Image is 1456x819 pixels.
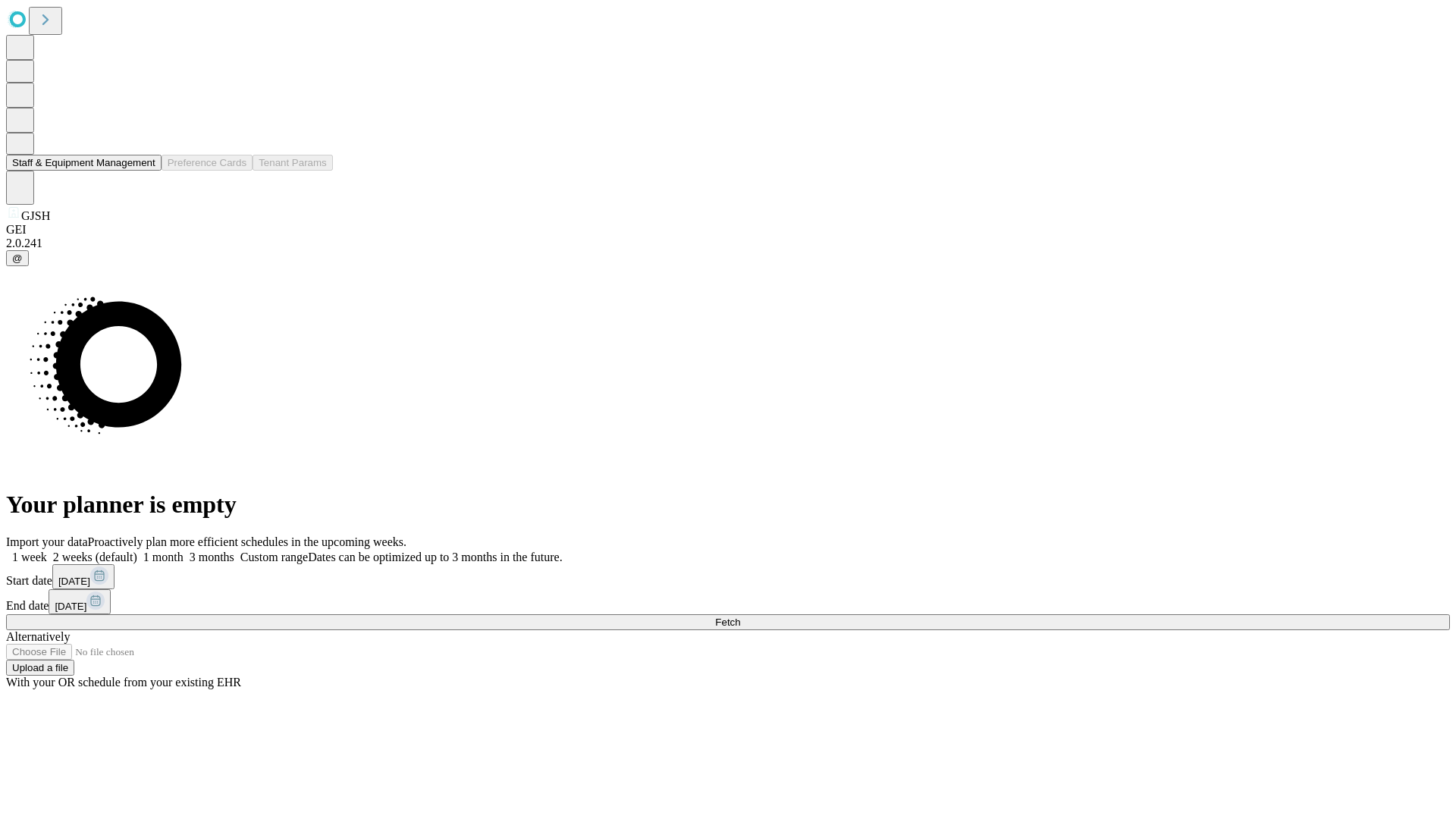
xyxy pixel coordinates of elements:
span: 1 month [143,551,184,563]
span: 1 week [12,551,47,563]
h1: Your planner is empty [6,491,1450,519]
div: Start date [6,564,1450,589]
span: GJSH [21,209,50,222]
button: Preference Cards [162,155,253,171]
button: Tenant Params [253,155,333,171]
span: Dates can be optimized up to 3 months in the future. [308,551,562,563]
span: [DATE] [58,576,90,587]
button: @ [6,250,29,266]
button: Upload a file [6,660,74,676]
span: Fetch [715,617,740,628]
button: [DATE] [52,564,115,589]
span: @ [12,253,23,264]
button: Staff & Equipment Management [6,155,162,171]
span: Custom range [240,551,308,563]
div: GEI [6,223,1450,237]
div: 2.0.241 [6,237,1450,250]
button: [DATE] [49,589,111,614]
span: 3 months [190,551,234,563]
span: Alternatively [6,630,70,643]
span: With your OR schedule from your existing EHR [6,676,241,689]
span: [DATE] [55,601,86,612]
span: 2 weeks (default) [53,551,137,563]
div: End date [6,589,1450,614]
span: Proactively plan more efficient schedules in the upcoming weeks. [88,535,406,548]
button: Fetch [6,614,1450,630]
span: Import your data [6,535,88,548]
